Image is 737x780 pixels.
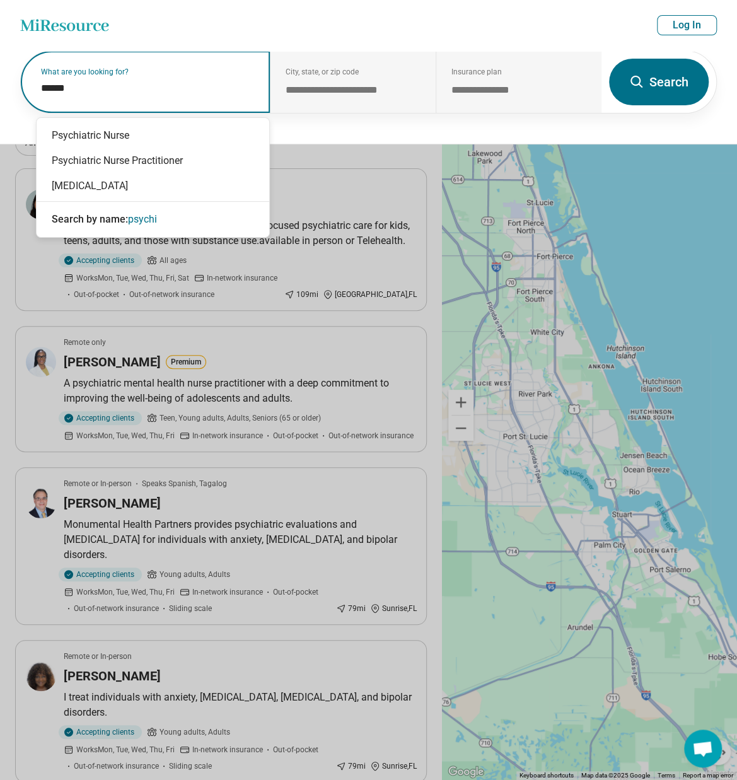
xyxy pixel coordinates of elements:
[128,213,157,225] span: psychi
[609,59,709,105] button: Search
[37,148,269,173] div: Psychiatric Nurse Practitioner
[37,173,269,199] div: [MEDICAL_DATA]
[37,123,269,148] div: Psychiatric Nurse
[657,15,717,35] button: Log In
[52,213,128,225] span: Search by name:
[41,68,255,76] label: What are you looking for?
[37,118,269,237] div: Suggestions
[684,730,722,767] div: Open chat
